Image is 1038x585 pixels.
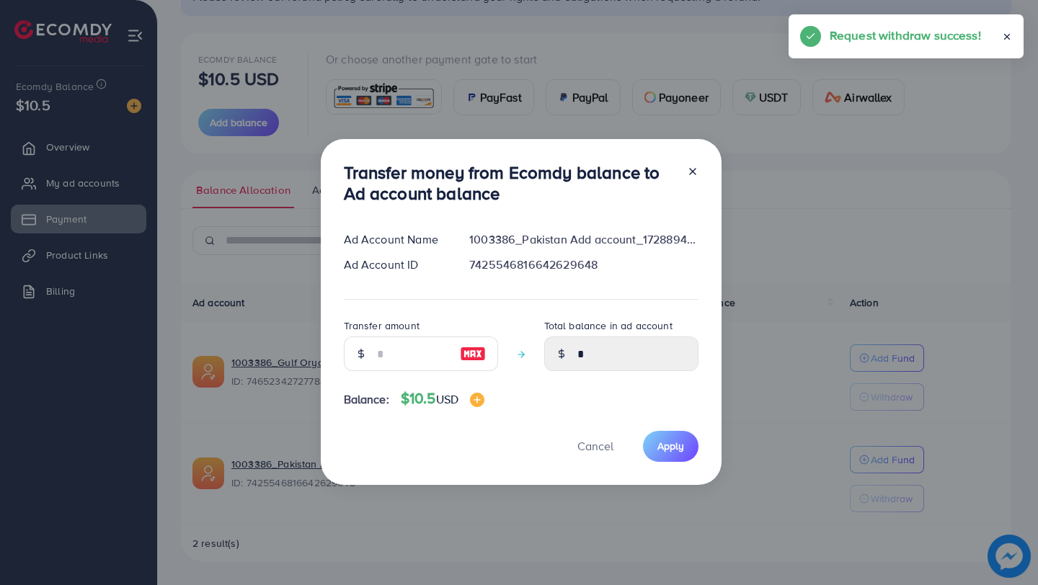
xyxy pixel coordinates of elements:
label: Transfer amount [344,318,420,333]
h4: $10.5 [401,390,484,408]
img: image [470,393,484,407]
button: Cancel [559,431,631,462]
label: Total balance in ad account [544,318,673,333]
h5: Request withdraw success! [830,26,981,45]
span: Balance: [344,391,389,408]
span: Apply [657,439,684,453]
span: USD [436,391,458,407]
div: 7425546816642629648 [458,256,709,273]
div: Ad Account Name [332,231,458,248]
button: Apply [643,431,698,462]
div: Ad Account ID [332,256,458,273]
span: Cancel [577,438,613,454]
div: 1003386_Pakistan Add account_1728894866261 [458,231,709,248]
img: image [460,345,486,362]
h3: Transfer money from Ecomdy balance to Ad account balance [344,162,675,204]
